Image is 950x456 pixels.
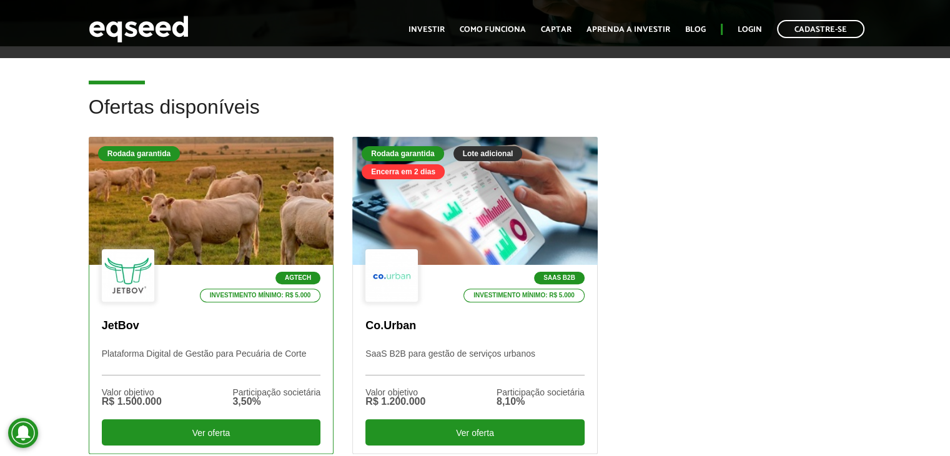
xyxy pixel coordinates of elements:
p: Plataforma Digital de Gestão para Pecuária de Corte [102,349,321,375]
a: Blog [685,26,706,34]
div: Participação societária [232,388,320,397]
p: SaaS B2B para gestão de serviços urbanos [365,349,585,375]
div: Rodada garantida [362,146,443,161]
h2: Ofertas disponíveis [89,96,862,137]
div: Valor objetivo [102,388,162,397]
p: Co.Urban [365,319,585,333]
div: Participação societária [497,388,585,397]
p: Agtech [275,272,320,284]
p: JetBov [102,319,321,333]
div: 8,10% [497,397,585,407]
div: Ver oferta [102,419,321,445]
a: Cadastre-se [777,20,864,38]
img: EqSeed [89,12,189,46]
div: Lote adicional [453,146,523,161]
a: Captar [541,26,571,34]
div: R$ 1.200.000 [365,397,425,407]
a: Rodada garantida Agtech Investimento mínimo: R$ 5.000 JetBov Plataforma Digital de Gestão para Pe... [89,137,334,454]
a: Aprenda a investir [586,26,670,34]
p: Investimento mínimo: R$ 5.000 [200,289,321,302]
div: Encerra em 2 dias [362,164,445,179]
a: Como funciona [460,26,526,34]
p: SaaS B2B [534,272,585,284]
div: Rodada garantida [98,146,180,161]
div: Valor objetivo [365,388,425,397]
div: R$ 1.500.000 [102,397,162,407]
a: Investir [408,26,445,34]
div: 3,50% [232,397,320,407]
a: Rodada garantida Lote adicional Encerra em 2 dias SaaS B2B Investimento mínimo: R$ 5.000 Co.Urban... [352,137,598,454]
p: Investimento mínimo: R$ 5.000 [463,289,585,302]
div: Ver oferta [365,419,585,445]
a: Login [738,26,762,34]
